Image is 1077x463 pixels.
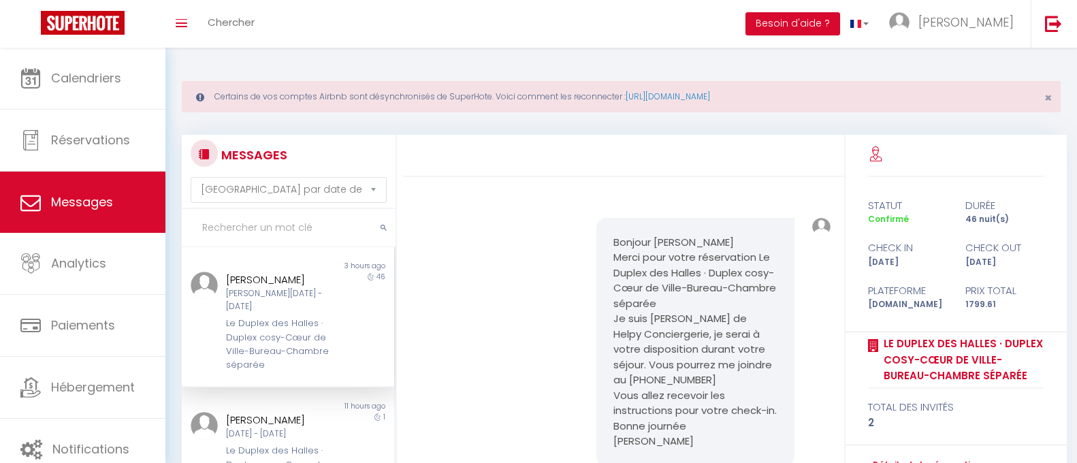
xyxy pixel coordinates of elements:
p: Vous allez recevoir les instructions pour votre check-in. [613,388,777,419]
div: [DATE] [957,256,1054,269]
div: 2 [868,415,1045,431]
span: Chercher [208,15,255,29]
div: Plateforme [858,283,956,299]
span: 1 [383,412,385,422]
h3: MESSAGES [218,140,287,170]
div: check out [957,240,1054,256]
div: 11 hours ago [288,401,394,412]
div: [DATE] - [DATE] [226,428,332,441]
div: Le Duplex des Halles · Duplex cosy-Cœur de Ville-Bureau-Chambre séparée [226,317,332,372]
div: [DATE] [858,256,956,269]
span: Paiements [51,317,115,334]
input: Rechercher un mot clé [182,209,396,247]
img: Super Booking [41,11,125,35]
div: [PERSON_NAME][DATE] - [DATE] [226,287,332,313]
img: ... [191,272,218,299]
img: ... [889,12,910,33]
div: [PERSON_NAME] [226,272,332,288]
img: logout [1045,15,1062,32]
p: Bonjour [PERSON_NAME] [613,235,777,251]
span: Confirmé [868,213,909,225]
a: Le Duplex des Halles · Duplex cosy-Cœur de Ville-Bureau-Chambre séparée [879,336,1045,384]
img: ... [191,412,218,439]
div: [DOMAIN_NAME] [858,298,956,311]
div: total des invités [868,399,1045,415]
div: statut [858,197,956,214]
span: Analytics [51,255,106,272]
div: Certains de vos comptes Airbnb sont désynchronisés de SuperHote. Voici comment les reconnecter : [182,81,1061,112]
span: Messages [51,193,113,210]
p: [PERSON_NAME] [613,434,777,449]
span: Notifications [52,441,129,458]
div: 3 hours ago [288,261,394,272]
p: Merci pour votre réservation Le Duplex des Halles · Duplex cosy-Cœur de Ville-Bureau-Chambre séparée [613,250,777,311]
span: 46 [376,272,385,282]
span: Hébergement [51,379,135,396]
span: Calendriers [51,69,121,86]
div: 1799.61 [957,298,1054,311]
button: Close [1044,92,1052,104]
span: [PERSON_NAME] [918,14,1014,31]
span: Réservations [51,131,130,148]
div: Prix total [957,283,1054,299]
div: durée [957,197,1054,214]
a: [URL][DOMAIN_NAME] [626,91,710,102]
div: check in [858,240,956,256]
p: Je suis [PERSON_NAME] de Helpy Conciergerie, je serai à votre disposition durant votre séjour. Vo... [613,311,777,388]
span: × [1044,89,1052,106]
img: ... [812,218,831,236]
div: 46 nuit(s) [957,213,1054,226]
button: Besoin d'aide ? [745,12,840,35]
p: Bonne journée [613,419,777,434]
div: [PERSON_NAME] [226,412,332,428]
